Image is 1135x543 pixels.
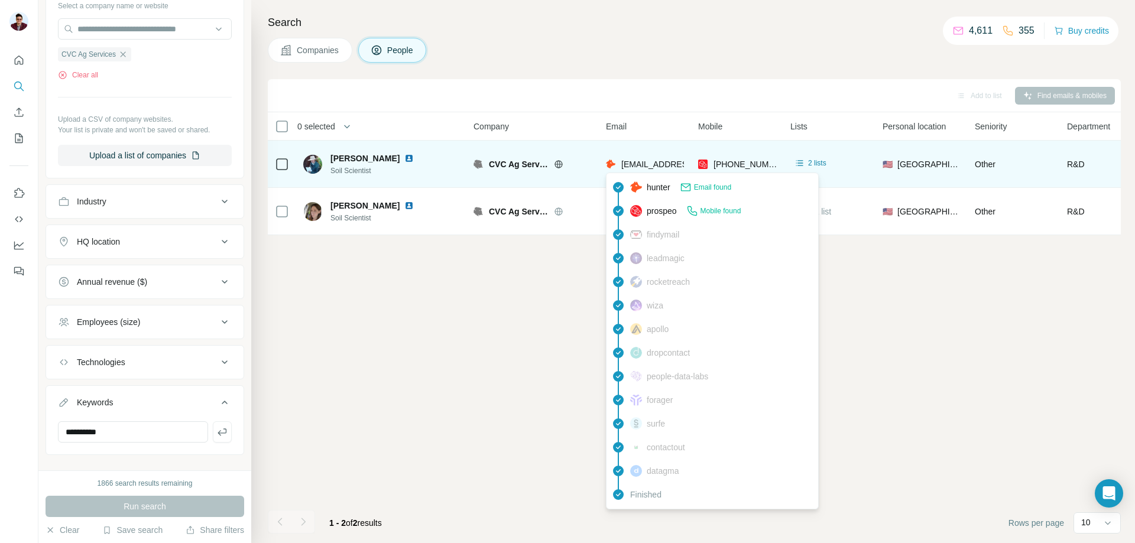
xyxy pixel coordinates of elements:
h4: Search [268,14,1121,31]
span: Finished [630,489,661,500]
div: Annual revenue ($) [77,276,147,288]
p: Upload a CSV of company websites. [58,114,232,125]
div: Keywords [77,396,113,408]
img: provider prospeo logo [630,205,642,217]
img: provider rocketreach logo [630,276,642,288]
span: [PERSON_NAME] [330,152,400,164]
button: Clear all [58,70,98,80]
span: Other [975,160,995,169]
div: Industry [77,196,106,207]
span: prospeo [647,205,677,217]
span: results [329,518,382,528]
div: 1866 search results remaining [98,478,193,489]
span: [PERSON_NAME] [330,200,400,212]
img: provider surfe logo [630,417,642,429]
img: provider hunter logo [630,181,642,192]
button: Share filters [186,524,244,536]
button: Search [9,76,28,97]
button: Dashboard [9,235,28,256]
button: Use Surfe API [9,209,28,230]
button: My lists [9,128,28,149]
button: Enrich CSV [9,102,28,123]
img: provider contactout logo [630,444,642,450]
span: CVC Ag Services [489,206,548,217]
span: people-data-labs [647,370,708,382]
img: Avatar [303,155,322,174]
button: Use Surfe on LinkedIn [9,183,28,204]
button: Save search [102,524,163,536]
span: Soil Scientist [330,165,428,176]
span: People [387,44,414,56]
img: provider hunter logo [606,158,615,170]
img: provider prospeo logo [698,158,708,170]
span: Seniority [975,121,1007,132]
img: Avatar [9,12,28,31]
span: [GEOGRAPHIC_DATA] [897,158,961,170]
span: CVC Ag Services [61,49,116,60]
span: contactout [647,441,685,453]
span: Mobile [698,121,722,132]
span: Personal location [883,121,946,132]
div: HQ location [77,236,120,248]
button: Upload a list of companies [58,145,232,166]
p: 4,611 [969,24,993,38]
span: 0 selected [297,121,335,132]
button: Technologies [46,348,244,376]
span: Other [975,207,995,216]
span: 🇺🇸 [883,158,893,170]
span: rocketreach [647,276,690,288]
span: findymail [647,229,679,240]
img: Avatar [303,202,322,221]
span: hunter [647,181,670,193]
p: Your list is private and won't be saved or shared. [58,125,232,135]
div: Employees (size) [77,316,140,328]
img: Logo of CVC Ag Services [474,207,483,216]
span: forager [647,394,673,406]
button: Annual revenue ($) [46,268,244,296]
span: Mobile found [701,206,741,216]
span: R&D [1067,206,1085,217]
img: provider people-data-labs logo [630,370,642,381]
span: 🇺🇸 [883,206,893,217]
img: provider dropcontact logo [630,347,642,359]
span: of [346,518,353,528]
span: 1 - 2 [329,518,346,528]
span: wiza [647,300,663,311]
span: [GEOGRAPHIC_DATA] [897,206,961,217]
button: Clear [46,524,79,536]
img: provider datagma logo [630,465,642,477]
img: provider leadmagic logo [630,252,642,264]
span: apollo [647,323,669,335]
img: LinkedIn logo [404,154,414,163]
span: 2 lists [808,158,826,168]
img: provider forager logo [630,394,642,406]
button: Quick start [9,50,28,71]
span: dropcontact [647,347,690,359]
button: Industry [46,187,244,216]
span: Company [474,121,509,132]
button: Employees (size) [46,308,244,336]
span: surfe [647,418,665,430]
span: leadmagic [647,252,685,264]
button: Feedback [9,261,28,282]
img: provider wiza logo [630,300,642,311]
div: Technologies [77,356,125,368]
span: Department [1067,121,1110,132]
button: Buy credits [1054,22,1109,39]
span: 2 [353,518,358,528]
img: provider apollo logo [630,323,642,335]
button: HQ location [46,227,244,256]
img: Logo of CVC Ag Services [474,160,483,169]
span: Email [606,121,627,132]
p: 355 [1019,24,1035,38]
span: datagma [647,465,679,477]
span: Email found [694,182,731,193]
img: provider findymail logo [630,229,642,240]
button: Keywords [46,388,244,421]
span: R&D [1067,158,1085,170]
span: Rows per page [1008,517,1064,529]
span: Soil Scientist [330,213,428,223]
span: [EMAIL_ADDRESS][DOMAIN_NAME] [621,160,761,169]
span: Companies [297,44,340,56]
div: Open Intercom Messenger [1095,479,1123,508]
